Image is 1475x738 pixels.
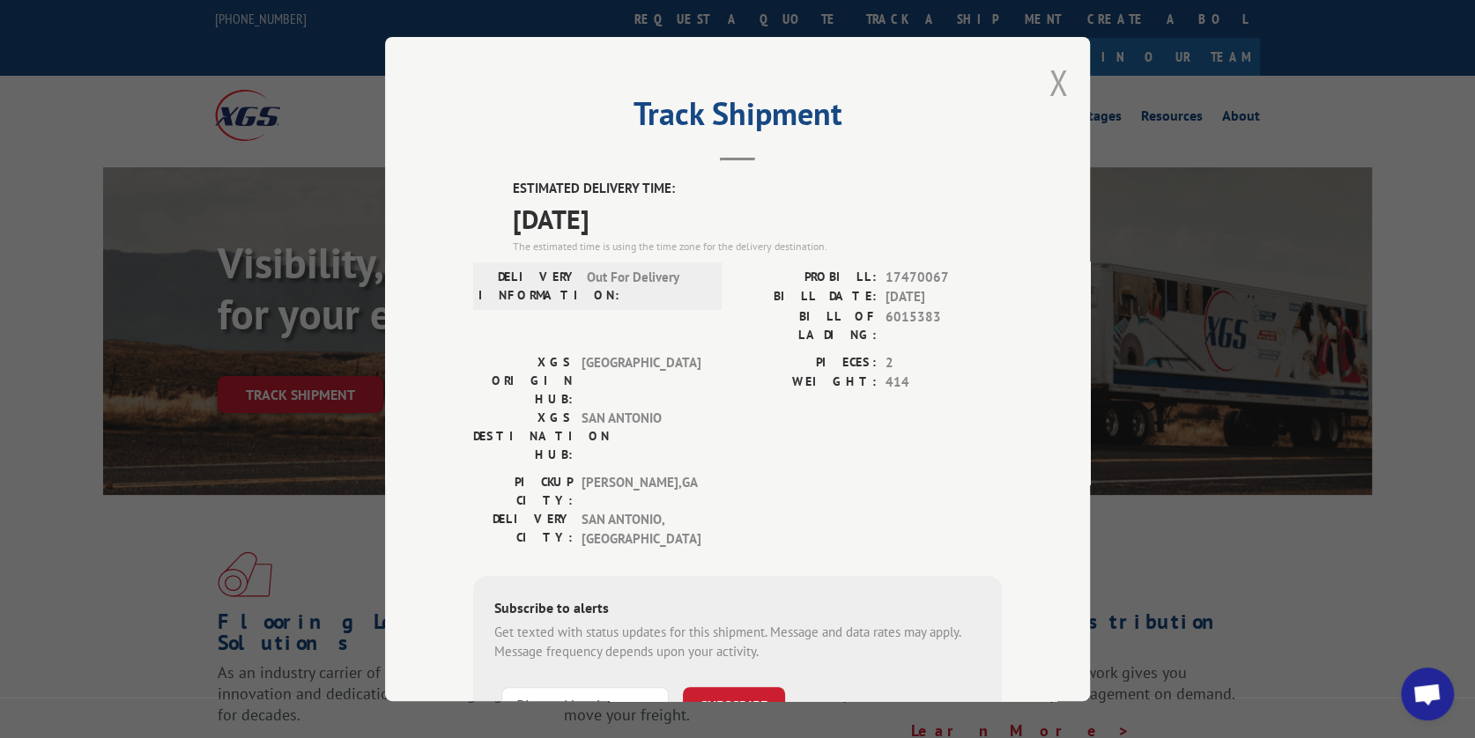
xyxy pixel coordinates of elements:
[886,267,1002,287] span: 17470067
[886,373,1002,393] span: 414
[501,686,669,723] input: Phone Number
[1049,59,1068,106] button: Close modal
[478,267,578,304] label: DELIVERY INFORMATION:
[473,472,573,509] label: PICKUP CITY:
[494,596,981,622] div: Subscribe to alerts
[587,267,706,304] span: Out For Delivery
[473,408,573,463] label: XGS DESTINATION HUB:
[737,306,877,343] label: BILL OF LADING:
[473,101,1002,135] h2: Track Shipment
[582,509,700,549] span: SAN ANTONIO , [GEOGRAPHIC_DATA]
[582,408,700,463] span: SAN ANTONIO
[1401,668,1454,720] div: Open chat
[513,238,1002,254] div: The estimated time is using the time zone for the delivery destination.
[886,287,1002,307] span: [DATE]
[886,306,1002,343] span: 6015383
[582,352,700,408] span: [GEOGRAPHIC_DATA]
[737,352,877,373] label: PIECES:
[683,686,785,723] button: SUBSCRIBE
[737,287,877,307] label: BILL DATE:
[737,267,877,287] label: PROBILL:
[473,509,573,549] label: DELIVERY CITY:
[582,472,700,509] span: [PERSON_NAME] , GA
[494,622,981,661] div: Get texted with status updates for this shipment. Message and data rates may apply. Message frequ...
[513,198,1002,238] span: [DATE]
[886,352,1002,373] span: 2
[473,352,573,408] label: XGS ORIGIN HUB:
[513,179,1002,199] label: ESTIMATED DELIVERY TIME:
[737,373,877,393] label: WEIGHT:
